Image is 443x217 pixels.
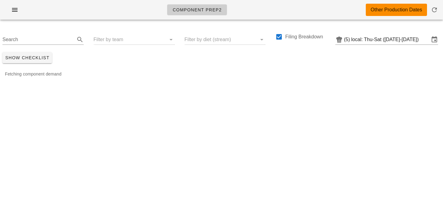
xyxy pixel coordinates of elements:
label: Filing Breakdown [285,34,323,40]
div: (5) [344,37,351,43]
a: Component Prep2 [167,4,227,15]
span: Show Checklist [5,55,50,60]
div: Other Production Dates [371,6,422,14]
span: Component Prep2 [172,7,222,12]
button: Show Checklist [2,52,52,63]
